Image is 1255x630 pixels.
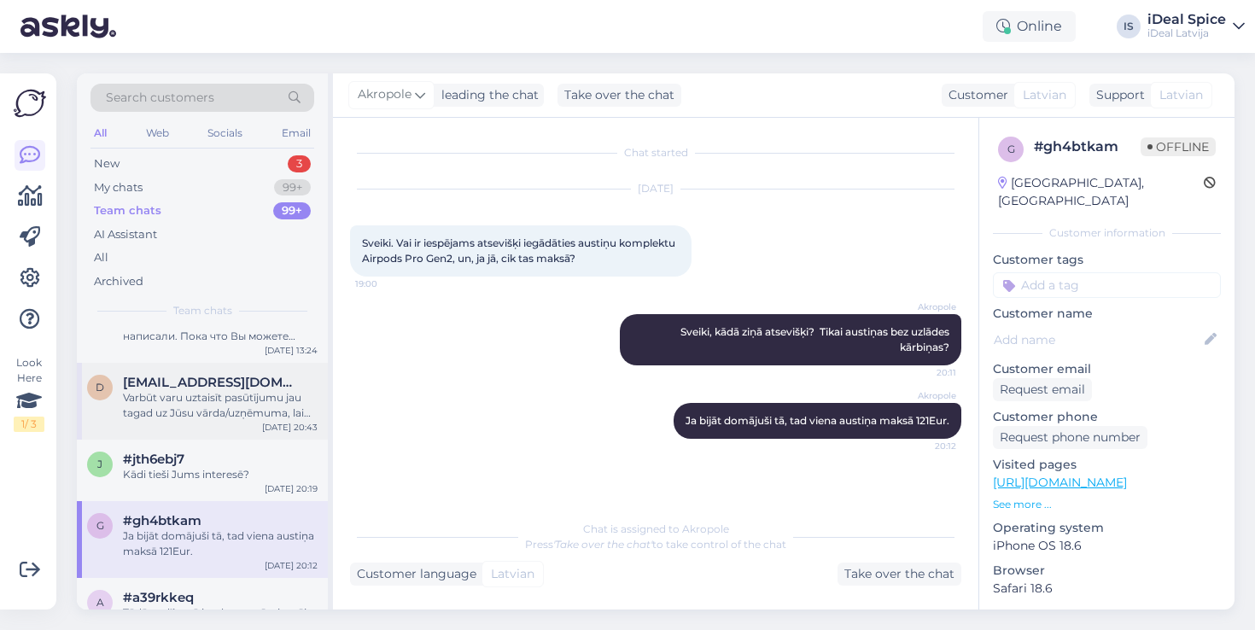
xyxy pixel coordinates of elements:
div: Online [983,11,1076,42]
div: 3 [288,155,311,172]
span: g [96,519,104,532]
a: iDeal SpiceiDeal Latvija [1147,13,1245,40]
p: See more ... [993,497,1221,512]
p: Browser [993,562,1221,580]
a: [URL][DOMAIN_NAME] [993,475,1127,490]
div: Chat started [350,145,961,160]
div: Kādi tieši Jums interesē? [123,467,318,482]
div: [GEOGRAPHIC_DATA], [GEOGRAPHIC_DATA] [998,174,1204,210]
span: Latvian [1023,86,1066,104]
div: Take over the chat [557,84,681,107]
span: Search customers [106,89,214,107]
div: Здравствуйте! [PERSON_NAME], что написали. Пока что Вы можете связаться по телефону или по электр... [123,313,318,344]
span: Offline [1141,137,1216,156]
i: 'Take over the chat' [553,538,652,551]
span: Chat is assigned to Akropole [583,522,729,535]
div: 99+ [273,202,311,219]
span: j [97,458,102,470]
div: Customer [942,86,1008,104]
div: Web [143,122,172,144]
span: Press to take control of the chat [525,538,786,551]
div: iDeal Spice [1147,13,1226,26]
p: Customer tags [993,251,1221,269]
div: Request phone number [993,426,1147,449]
p: Customer name [993,305,1221,323]
span: Latvian [491,565,534,583]
div: iDeal Latvija [1147,26,1226,40]
div: # gh4btkam [1034,137,1141,157]
span: d [96,381,104,394]
div: Customer information [993,225,1221,241]
span: a [96,596,104,609]
span: Ja bijāt domājuši tā, tad viena austiņa maksā 121Eur. [686,414,949,427]
span: 19:00 [355,277,419,290]
div: Take over the chat [838,563,961,586]
div: Socials [204,122,246,144]
span: #jth6ebj7 [123,452,184,467]
div: [DATE] 13:24 [265,344,318,357]
div: Archived [94,273,143,290]
div: Request email [993,378,1092,401]
div: IS [1117,15,1141,38]
div: Look Here [14,355,44,432]
span: Akropole [358,85,412,104]
div: My chats [94,179,143,196]
div: leading the chat [435,86,539,104]
div: [DATE] 20:12 [265,559,318,572]
div: Support [1089,86,1145,104]
div: Varbūt varu uztaisīt pasūtījumu jau tagad uz Jūsu vārda/uzņēmuma, lai arī būtu vieglāk ar Jums ko... [123,390,318,421]
p: Customer email [993,360,1221,378]
span: Latvian [1159,86,1203,104]
div: Email [278,122,314,144]
span: Akropole [892,389,956,402]
p: Visited pages [993,456,1221,474]
span: g [1007,143,1015,155]
p: Operating system [993,519,1221,537]
p: iPhone OS 18.6 [993,537,1221,555]
div: [DATE] 20:19 [265,482,318,495]
div: [DATE] [350,181,961,196]
p: Safari 18.6 [993,580,1221,598]
div: Customer language [350,565,476,583]
span: 20:11 [892,366,956,379]
div: All [90,122,110,144]
div: [DATE] 20:43 [262,421,318,434]
div: 1 / 3 [14,417,44,432]
span: dance-studio@inbox.lv [123,375,301,390]
div: New [94,155,120,172]
div: 99+ [274,179,311,196]
p: Customer phone [993,408,1221,426]
div: Ja bijāt domājuši tā, tad viena austiņa maksā 121Eur. [123,528,318,559]
div: All [94,249,108,266]
span: Sveiki. Vai ir iespējams atsevišķi iegādāties austiņu komplektu Airpods Pro Gen2, un, ja jā, cik ... [362,236,678,265]
div: AI Assistant [94,226,157,243]
div: Team chats [94,202,161,219]
span: #gh4btkam [123,513,201,528]
img: Askly Logo [14,87,46,120]
span: #a39rkkeq [123,590,194,605]
span: 20:12 [892,440,956,452]
input: Add name [994,330,1201,349]
span: Sveiki, kādā ziņā atsevišķi? Tikai austiņas bez uzlādes kārbiņas? [680,325,952,353]
span: Akropole [892,300,956,313]
span: Team chats [173,303,232,318]
input: Add a tag [993,272,1221,298]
